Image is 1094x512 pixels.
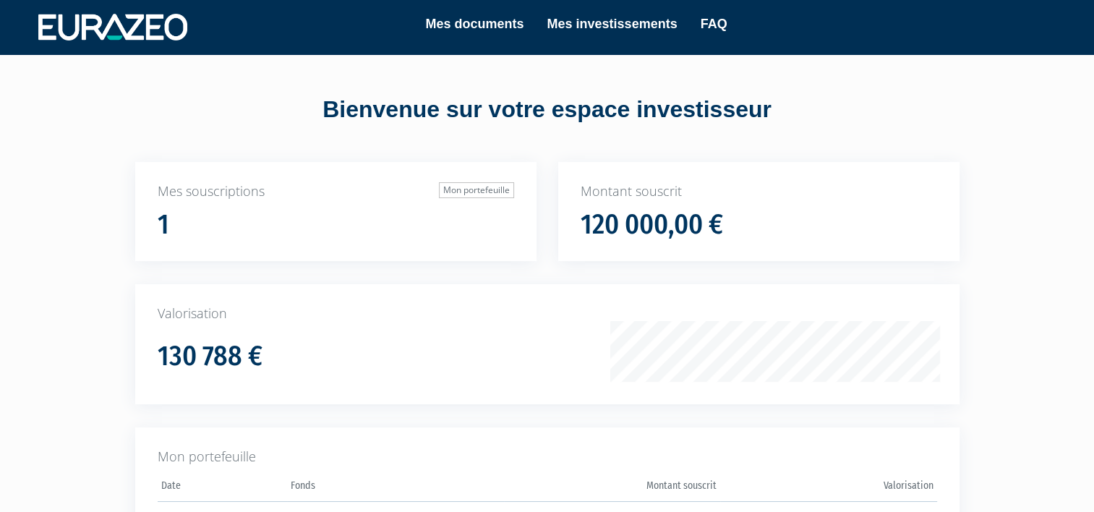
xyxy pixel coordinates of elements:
[103,93,992,127] div: Bienvenue sur votre espace investisseur
[158,304,937,323] p: Valorisation
[425,14,524,34] a: Mes documents
[38,14,187,40] img: 1732889491-logotype_eurazeo_blanc_rvb.png
[158,341,262,372] h1: 130 788 €
[581,182,937,201] p: Montant souscrit
[287,475,503,502] th: Fonds
[547,14,677,34] a: Mes investissements
[439,182,514,198] a: Mon portefeuille
[158,475,288,502] th: Date
[158,182,514,201] p: Mes souscriptions
[581,210,723,240] h1: 120 000,00 €
[720,475,936,502] th: Valorisation
[701,14,727,34] a: FAQ
[158,448,937,466] p: Mon portefeuille
[504,475,720,502] th: Montant souscrit
[158,210,169,240] h1: 1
